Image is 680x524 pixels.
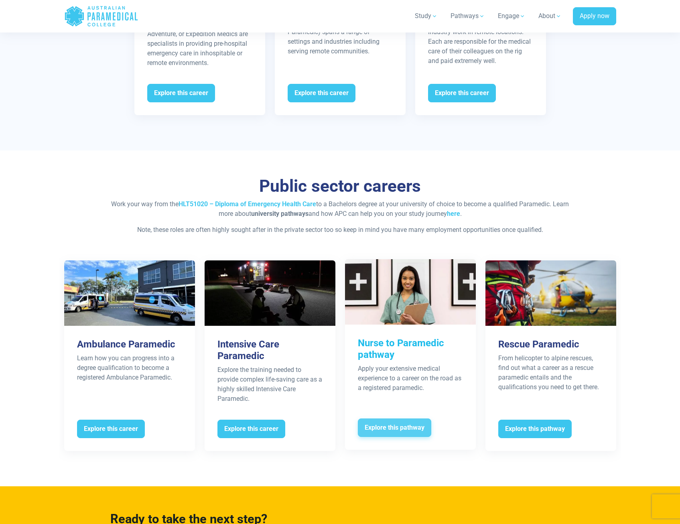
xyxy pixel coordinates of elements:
img: Intensive Care Paramedic [205,260,335,326]
span: Explore this pathway [358,418,431,437]
a: Engage [493,5,530,27]
span: Explore this career [147,84,215,102]
h3: Intensive Care Paramedic [217,339,323,362]
a: HLT51020 – Diploma of Emergency Health Care [179,200,316,208]
a: Ambulance Paramedic Learn how you can progress into a degree qualification to become a registered... [64,260,195,451]
p: Note, these roles are often highly sought after in the private sector too so keep in mind you hav... [106,225,575,235]
div: The role of Remote Medic (or Remote Paramedic) spans a range of settings and industries including... [288,18,393,56]
a: Australian Paramedical College [64,3,138,29]
a: Nurse to Paramedic pathway Apply your extensive medical experience to a career on the road as a r... [345,259,476,449]
a: Intensive Care Paramedic Explore the training needed to provide complex life-saving care as a hig... [205,260,335,451]
img: Ambulance Paramedic [64,260,195,326]
a: Study [410,5,443,27]
span: Explore this career [288,84,355,102]
img: Rescue Paramedic [485,260,616,326]
div: From helicopter to alpine rescues, find out what a career as a rescue paramedic entails and the q... [498,353,603,392]
div: Offshore medics in the oil and gas industry work in remote locations. Each are responsible for th... [428,18,533,66]
h3: Rescue Paramedic [498,339,603,350]
a: here [447,210,460,217]
div: Learn how you can progress into a degree qualification to become a registered Ambulance Paramedic. [77,353,182,382]
span: Explore this career [217,420,285,438]
a: Rescue Paramedic From helicopter to alpine rescues, find out what a career as a rescue paramedic ... [485,260,616,451]
a: Pathways [446,5,490,27]
span: Explore this career [77,420,145,438]
strong: university pathways [251,210,309,217]
div: Apply your extensive medical experience to a career on the road as a registered paramedic. [358,364,463,393]
div: Adventure, or Expedition Medics are specialists in providing pre-hospital emergency care in inhos... [147,29,252,68]
h3: Nurse to Paramedic pathway [358,337,463,361]
img: Nurse to Paramedic pathway [345,259,476,325]
a: About [534,5,566,27]
span: Explore this pathway [498,420,572,438]
h3: Public sector careers [106,176,575,197]
p: Work your way from the to a Bachelors degree at your university of choice to become a qualified P... [106,199,575,219]
span: Explore this career [428,84,496,102]
a: Apply now [573,7,616,26]
h3: Ambulance Paramedic [77,339,182,350]
div: Explore the training needed to provide complex life-saving care as a highly skilled Intensive Car... [217,365,323,404]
